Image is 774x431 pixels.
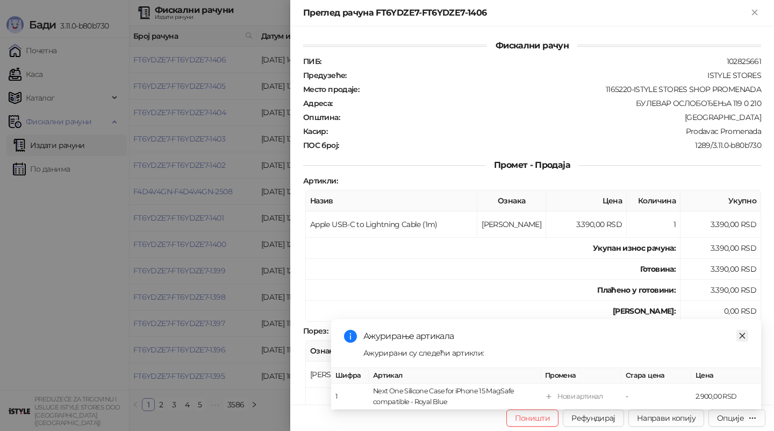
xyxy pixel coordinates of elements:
[303,6,748,19] div: Преглед рачуна FT6YDZE7-FT6YDZE7-1406
[303,326,328,336] strong: Порез :
[680,190,761,211] th: Укупно
[680,280,761,301] td: 3.390,00 RSD
[360,84,762,94] div: 1165220-ISTYLE STORES SHOP PROMENADA
[485,160,579,170] span: Промет - Продаја
[328,126,762,136] div: Prodavac Promenada
[477,211,546,238] td: [PERSON_NAME]
[541,368,621,384] th: Промена
[593,243,676,253] strong: Укупан износ рачуна :
[691,384,761,410] td: 2.900,00 RSD
[363,347,748,359] div: Ажурирани су следећи артикли:
[691,368,761,384] th: Цена
[306,341,375,362] th: Ознака
[640,264,676,274] strong: Готовина :
[331,368,369,384] th: Шифра
[348,70,762,80] div: ISTYLE STORES
[613,306,676,316] strong: [PERSON_NAME]:
[680,238,761,259] td: 3.390,00 RSD
[303,140,339,150] strong: ПОС број :
[306,190,477,211] th: Назив
[341,112,762,122] div: [GEOGRAPHIC_DATA]
[331,384,369,410] td: 1
[748,6,761,19] button: Close
[369,384,541,410] td: Next One Silicone Case for iPhone 15 MagSafe compatible - Royal Blue
[303,56,321,66] strong: ПИБ :
[303,126,327,136] strong: Касир :
[546,211,627,238] td: 3.390,00 RSD
[303,176,338,186] strong: Артикли :
[344,330,357,343] span: info-circle
[739,332,746,340] span: close
[322,56,762,66] div: 102825661
[303,70,347,80] strong: Предузеће :
[303,112,340,122] strong: Општина :
[546,190,627,211] th: Цена
[334,98,762,108] div: БУЛЕВАР ОСЛОБОЂЕЊА 119 0 210
[680,301,761,322] td: 0,00 RSD
[303,84,359,94] strong: Место продаје :
[303,98,333,108] strong: Адреса :
[680,211,761,238] td: 3.390,00 RSD
[621,384,691,410] td: -
[306,211,477,238] td: Apple USB-C to Lightning Cable (1m)
[340,140,762,150] div: 1289/3.11.0-b80b730
[369,368,541,384] th: Артикал
[306,362,375,388] td: [PERSON_NAME]
[363,330,748,343] div: Ажурирање артикала
[487,40,577,51] span: Фискални рачун
[627,190,680,211] th: Количина
[736,330,748,342] a: Close
[627,211,680,238] td: 1
[477,190,546,211] th: Ознака
[557,391,603,402] div: Нови артикал
[680,259,761,280] td: 3.390,00 RSD
[597,285,676,295] strong: Плаћено у готовини:
[621,368,691,384] th: Стара цена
